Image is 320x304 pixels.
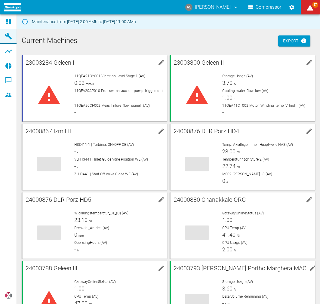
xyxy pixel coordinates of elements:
[26,126,155,136] span: 24000867 Izmit II
[155,57,167,69] button: edit machine
[22,36,315,46] h1: Current Machines
[170,55,315,121] a: 23003300 Geleen IIedit machineStorage Usage (AV)3.70%Cooling_water_flow_low (AV)1.00-11QEA41CT002...
[312,2,318,8] span: 57
[222,74,253,78] span: Storage Usage (AV)
[76,151,78,154] span: -
[232,97,235,100] span: -
[76,165,78,169] span: -
[174,126,303,136] span: 24000876 DLR Porz HD4
[222,89,268,93] span: Cooling_water_flow_low (AV)
[222,241,248,245] span: CPU Usage (AV)
[32,16,136,27] div: Maintenance from [DATE] 2:00 AMh to [DATE] 11:00 AMh
[222,157,269,161] span: Temperatur nach Stufe 2 (AV)
[74,80,85,86] span: 0.02
[74,103,150,108] span: 11QEA20CF002 Meas_failure_flow_signal_ (AV)
[235,165,240,169] span: °C
[278,35,310,47] a: Export
[74,89,168,93] span: 11QEV20AP010 Prot_switch_aux_oil_pump_triggered_ (AV)
[74,109,76,115] span: -
[74,241,107,245] span: OperatingHours (AV)
[222,163,235,169] span: 22.74
[74,163,76,169] span: -
[74,157,148,161] span: VLHH3441 | Inlet Guide Vane Position WE (AV)
[235,234,240,237] span: °C
[74,178,76,184] span: -
[225,180,228,183] span: A
[88,219,92,223] span: °C
[76,180,78,183] span: -
[222,246,232,253] span: 2.00
[4,3,21,11] img: logo
[222,217,232,223] span: 1.00
[85,82,94,85] span: mm/s
[185,4,192,11] div: AS
[26,195,155,204] span: 24000876 DLR Porz HD5
[222,226,247,230] span: CPU Temp (AV)
[247,2,283,13] button: Compressor
[74,226,109,230] span: Drehzahl_Antrieb (AV)
[232,288,236,291] span: %
[74,143,134,147] span: HS3411-1 | Turbines ON/OFF CE (AV)
[22,192,167,259] a: 24000876 DLR Porz HD5edit machineWicklungstemperatur_B1_(U) (AV)23.10°CDrehzahl_Antrieb (AV)0rpmO...
[232,82,236,85] span: %
[74,148,76,155] span: -
[222,280,253,284] span: Storage Usage (AV)
[74,217,88,223] span: 23.10
[222,178,225,184] span: 0
[222,285,232,292] span: 3.60
[22,124,167,190] a: 24000867 Izmit IIedit machineHS3411-1 | Turbines ON/OFF CE (AV)--VLHH3441 | Inlet Guide Vane Posi...
[184,2,239,13] button: andreas.schmitt@atlascopco.com
[303,194,315,206] button: edit machine
[222,94,232,101] span: 1.00
[306,262,318,274] button: edit machine
[222,211,264,215] span: GatewayOnlineStatus (AV)
[170,124,315,190] a: 24000876 DLR Porz HD4edit machineTemp. Axiallager innen Hauptwelle NAS (AV)28.00°CTemperatur nach...
[174,195,303,204] span: 24000880 Chanakkale ORC
[222,109,224,115] span: -
[22,55,167,121] a: 23003284 Geleen Iedit machine11QEA21CY001 Vibration Level Stage 1 (AV)0.02mm/s11QEV20AP010 Prot_s...
[222,80,232,86] span: 3.70
[74,74,145,78] span: 11QEA21CY001 Vibration Level Stage 1 (AV)
[174,58,303,67] span: 23003300 Geleen II
[222,232,235,238] span: 41.40
[74,246,76,253] span: -
[74,172,138,176] span: ZLH3441 | Shut Off Valve Close WE (AV)
[222,294,269,299] span: Data Volume Remaining (AV)
[155,262,167,274] button: edit machine
[222,103,305,108] span: 11QEA41CT002 Motor_Winding_temp_V_high_ (AV)
[74,232,77,238] span: 0
[76,249,78,252] span: h
[303,125,315,137] button: edit machine
[155,125,167,137] button: edit machine
[74,285,85,292] span: 1.00
[222,172,272,176] span: MS02 [PERSON_NAME] L3 (AV)
[222,148,235,155] span: 28.00
[74,94,76,101] span: -
[222,143,293,147] span: Temp. Axiallager innen Hauptwelle NAS (AV)
[155,194,167,206] button: edit machine
[5,292,12,299] img: Xplore Logo
[74,294,99,299] span: CPU Temp (AV)
[26,263,155,273] span: 24003788 Geleen III
[26,58,155,67] span: 23003284 Geleen I
[74,280,116,284] span: GatewayOnlineStatus (AV)
[301,38,307,44] svg: Now with HF Export
[232,249,236,252] span: %
[286,2,297,13] button: Settings
[174,263,306,273] span: 24003793 [PERSON_NAME] Portho Marghera MAC
[77,234,84,237] span: rpm
[170,192,315,259] a: 24000880 Chanakkale ORCedit machineGatewayOnlineStatus (AV)1.00CPU Temp (AV)41.40°CCPU Usage (AV)...
[235,151,240,154] span: °C
[303,57,315,69] button: edit machine
[74,211,128,215] span: Wicklungstemperatur_B1_(U) (AV)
